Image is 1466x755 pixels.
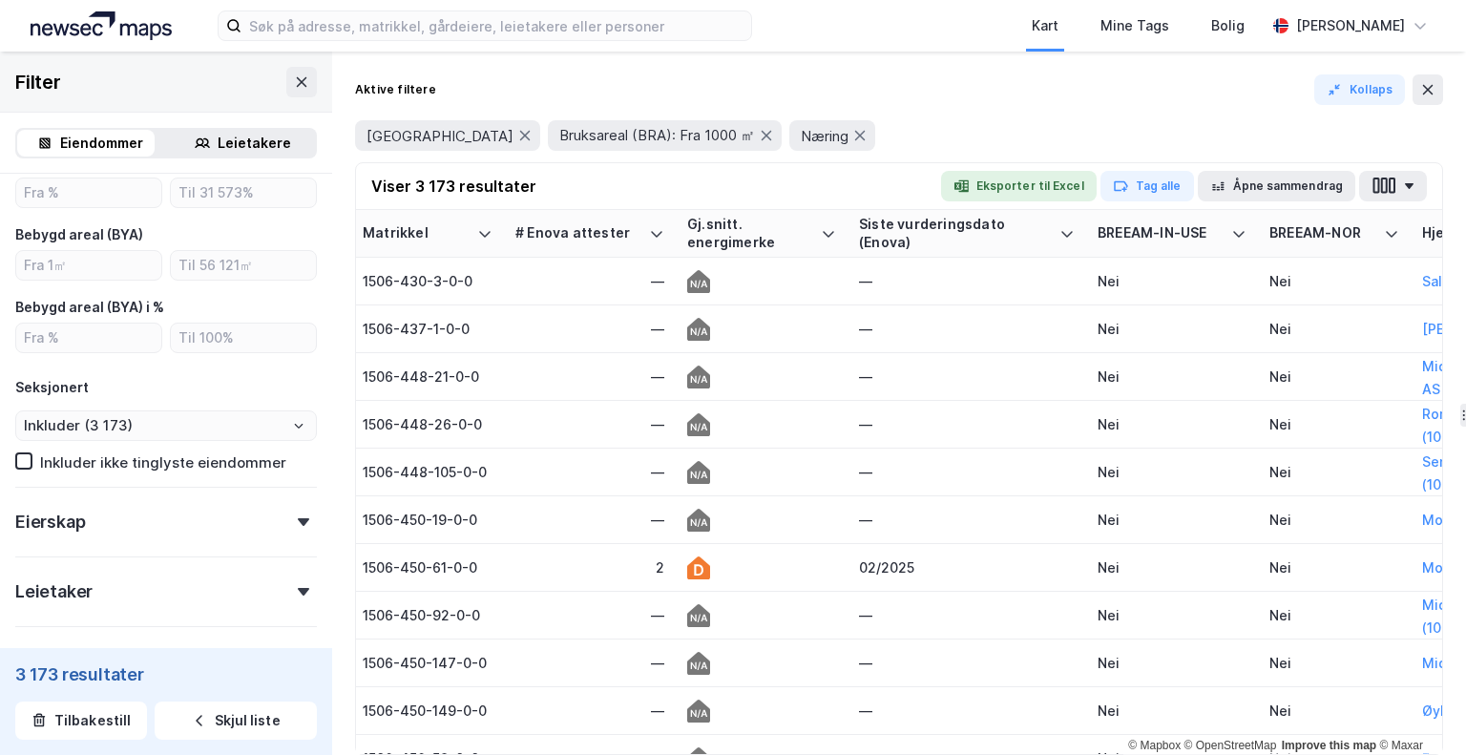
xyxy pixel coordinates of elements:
button: Kollaps [1314,74,1405,105]
div: Nei [1098,510,1246,530]
div: — [859,271,1075,291]
div: 1506-437-1-0-0 [363,319,492,339]
a: Improve this map [1282,739,1376,752]
div: Nei [1098,653,1246,673]
button: Tilbakestill [15,702,147,740]
div: Bolig [1211,14,1245,37]
div: Kontrollprogram for chat [1371,663,1466,755]
div: BREEAM-NOR [1269,224,1376,242]
input: Fra % [16,178,161,207]
div: Mine Tags [1100,14,1169,37]
div: 2 [515,557,664,577]
input: Til 56 121㎡ [171,251,316,280]
button: Tag alle [1100,171,1194,201]
div: 1506-448-26-0-0 [363,414,492,434]
div: — [859,319,1075,339]
div: Nei [1269,462,1399,482]
div: Nei [1269,367,1399,387]
div: Nei [1098,462,1246,482]
div: — [515,653,664,673]
div: 1506-448-21-0-0 [363,367,492,387]
div: — [859,510,1075,530]
div: — [515,414,664,434]
div: Nei [1098,557,1246,577]
div: 1506-448-105-0-0 [363,462,492,482]
img: logo.a4113a55bc3d86da70a041830d287a7e.svg [31,11,172,40]
div: Bebygd areal (BYA) i % [15,296,164,319]
button: Skjul liste [155,702,317,740]
div: Nei [1269,414,1399,434]
div: Nei [1098,271,1246,291]
div: Eiendommer [60,132,143,155]
input: Fra 1㎡ [16,251,161,280]
div: — [515,510,664,530]
div: Bebygd areal (BYA) [15,223,143,246]
span: [GEOGRAPHIC_DATA] [366,127,513,145]
div: Nei [1269,701,1399,721]
div: — [859,414,1075,434]
div: — [859,653,1075,673]
div: Nei [1098,319,1246,339]
div: Nei [1269,653,1399,673]
div: Leietakere [218,132,291,155]
div: — [859,462,1075,482]
div: # Enova attester [515,224,641,242]
div: 3 173 resultater [15,663,317,686]
div: — [859,367,1075,387]
div: — [859,701,1075,721]
div: 1506-450-19-0-0 [363,510,492,530]
div: Eierskap [15,511,85,534]
div: Siste vurderingsdato (Enova) [859,216,1052,251]
div: Viser 3 173 resultater [371,175,536,198]
div: Gj.snitt. energimerke [687,216,813,251]
button: Eksporter til Excel [941,171,1097,201]
div: — [515,462,664,482]
div: Nei [1269,605,1399,625]
input: ClearOpen [16,411,316,440]
div: — [859,605,1075,625]
div: 1506-450-61-0-0 [363,557,492,577]
div: Seksjonert [15,376,89,399]
span: Næring [801,127,848,145]
input: Til 100% [171,324,316,352]
input: Til 31 573% [171,178,316,207]
div: [PERSON_NAME] [1296,14,1405,37]
div: Leietaker [15,580,93,603]
div: 02/2025 [859,557,1075,577]
div: Nei [1098,414,1246,434]
div: Nei [1269,557,1399,577]
div: Nei [1269,319,1399,339]
div: 1506-450-147-0-0 [363,653,492,673]
div: — [515,271,664,291]
div: Matrikkel [363,224,470,242]
div: BREEAM-IN-USE [1098,224,1224,242]
div: — [515,701,664,721]
div: Kart [1032,14,1058,37]
div: 1506-450-149-0-0 [363,701,492,721]
input: Fra % [16,324,161,352]
div: — [515,319,664,339]
div: — [515,605,664,625]
div: Nei [1269,271,1399,291]
div: 1506-430-3-0-0 [363,271,492,291]
div: Nei [1269,510,1399,530]
button: Åpne sammendrag [1198,171,1356,201]
a: OpenStreetMap [1184,739,1277,752]
div: — [515,367,664,387]
input: Søk på adresse, matrikkel, gårdeiere, leietakere eller personer [241,11,751,40]
div: Nei [1098,367,1246,387]
div: Aktive filtere [355,82,436,97]
div: Inkluder ikke tinglyste eiendommer [40,453,286,472]
div: Filter [15,67,61,97]
span: Bruksareal (BRA): Fra 1000 ㎡ [559,126,755,145]
a: Mapbox [1128,739,1181,752]
div: Nei [1098,605,1246,625]
iframe: Chat Widget [1371,663,1466,755]
div: Nei [1098,701,1246,721]
div: 1506-450-92-0-0 [363,605,492,625]
button: Open [291,418,306,433]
